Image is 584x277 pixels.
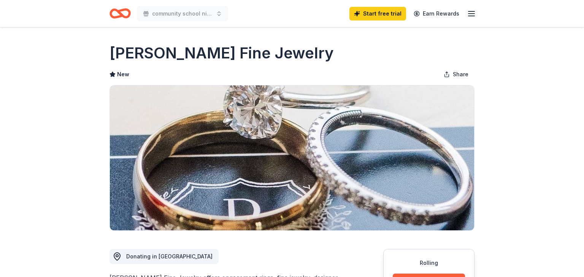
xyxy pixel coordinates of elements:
span: Donating in [GEOGRAPHIC_DATA] [126,253,213,260]
a: Start free trial [349,7,406,20]
a: Earn Rewards [409,7,464,20]
span: Share [453,70,468,79]
img: Image for Bailey's Fine Jewelry [110,85,474,230]
div: Rolling [393,258,465,268]
a: Home [109,5,131,22]
button: Share [438,67,474,82]
h1: [PERSON_NAME] Fine Jewelry [109,42,334,64]
span: community school nights [152,9,213,18]
button: community school nights [137,6,228,21]
span: New [117,70,129,79]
